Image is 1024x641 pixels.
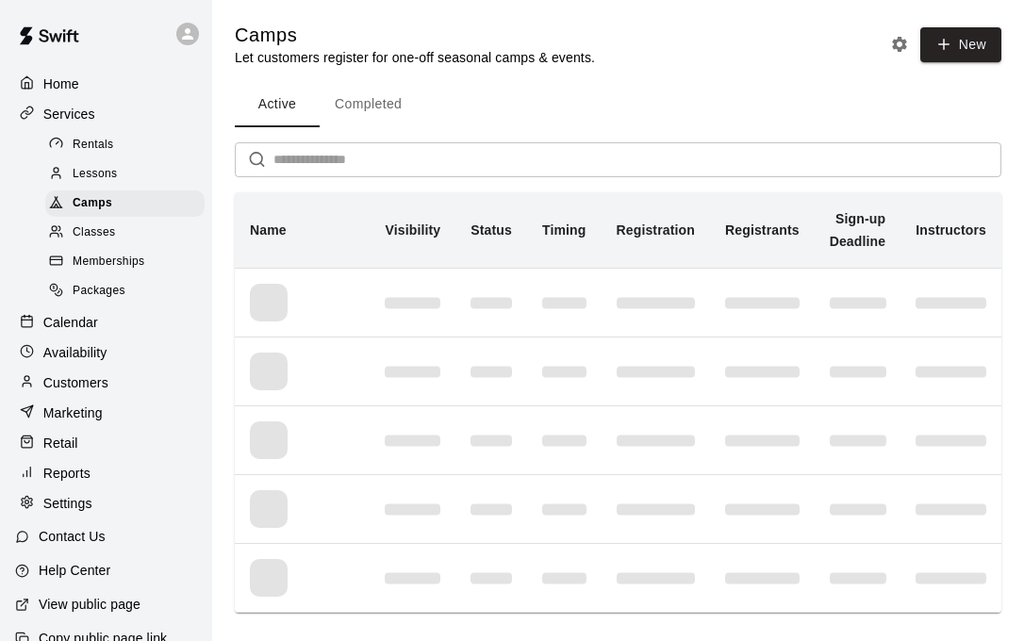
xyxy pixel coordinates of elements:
b: Visibility [385,222,440,238]
b: Sign-up Deadline [830,211,886,249]
a: Rentals [45,130,212,159]
b: Timing [542,222,586,238]
table: simple table [235,192,1001,613]
p: Marketing [43,403,103,422]
span: Classes [73,223,115,242]
span: Camps [73,194,112,213]
a: Retail [15,429,197,457]
h5: Camps [235,23,595,48]
div: Classes [45,220,205,246]
button: New [920,27,1001,62]
div: Packages [45,278,205,304]
div: Lessons [45,161,205,188]
a: Customers [15,369,197,397]
a: Packages [45,277,212,306]
b: Name [250,222,287,238]
b: Instructors [916,222,986,238]
p: Let customers register for one-off seasonal camps & events. [235,48,595,67]
a: Home [15,70,197,98]
div: Memberships [45,249,205,275]
p: View public page [39,595,140,614]
b: Status [471,222,512,238]
span: Rentals [73,136,114,155]
a: New [914,36,1001,52]
a: Calendar [15,308,197,337]
p: Retail [43,434,78,452]
p: Services [43,105,95,123]
span: Packages [73,282,125,301]
div: Rentals [45,132,205,158]
a: Services [15,100,197,128]
button: Active [235,82,320,127]
span: Lessons [73,165,118,184]
button: Completed [320,82,417,127]
p: Contact Us [39,527,106,546]
p: Customers [43,373,108,392]
button: Camp settings [885,30,914,58]
a: Marketing [15,399,197,427]
a: Settings [15,489,197,518]
p: Reports [43,464,91,483]
p: Home [43,74,79,93]
b: Registrants [725,222,800,238]
a: Reports [15,459,197,487]
span: Memberships [73,253,144,271]
a: Camps [45,189,212,219]
b: Registration [617,222,695,238]
a: Classes [45,219,212,248]
p: Settings [43,494,92,513]
a: Lessons [45,159,212,189]
p: Help Center [39,561,110,580]
a: Availability [15,338,197,367]
div: Camps [45,190,205,217]
a: Memberships [45,248,212,277]
p: Calendar [43,313,98,332]
p: Availability [43,343,107,362]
